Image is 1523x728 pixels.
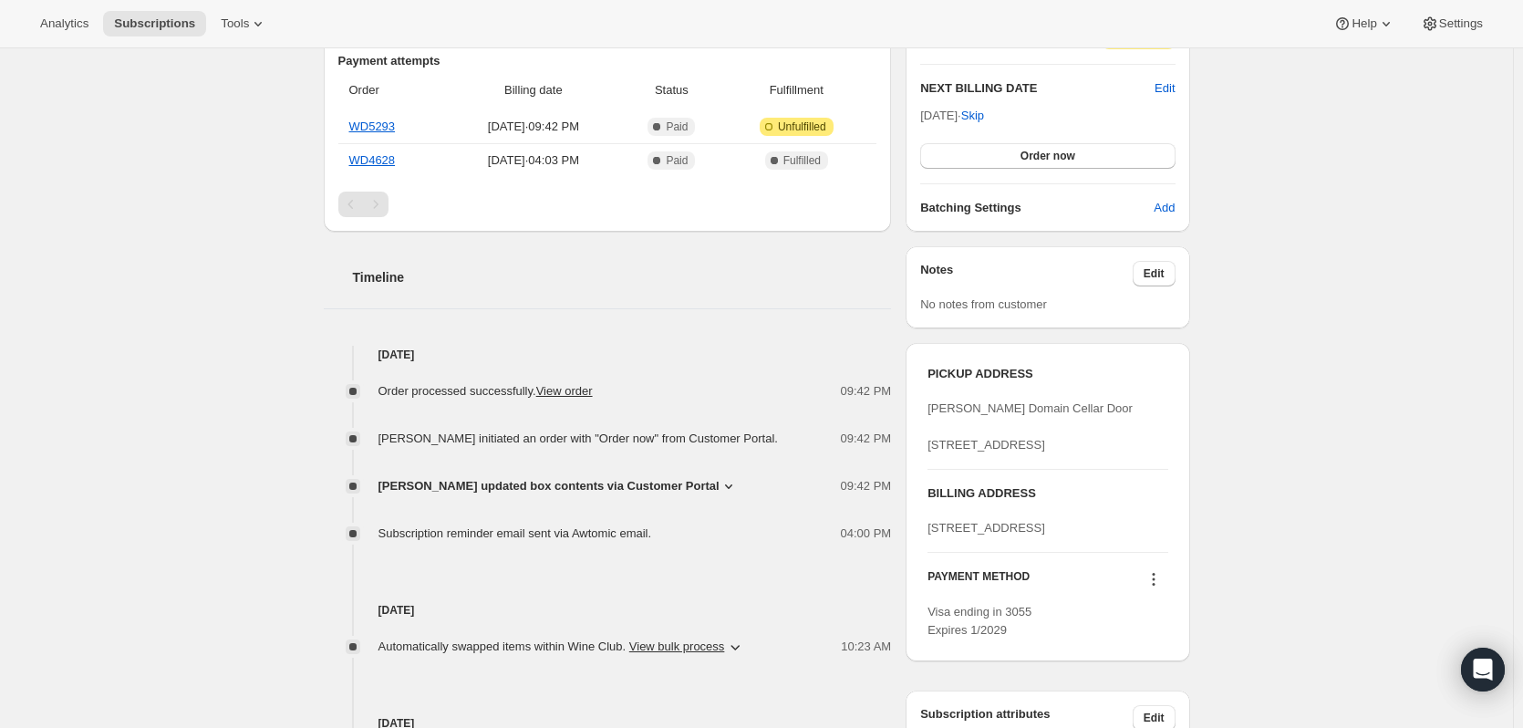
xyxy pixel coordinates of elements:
[920,199,1154,217] h6: Batching Settings
[536,384,593,398] a: View order
[353,268,892,286] h2: Timeline
[1439,16,1483,31] span: Settings
[666,153,688,168] span: Paid
[221,16,249,31] span: Tools
[927,484,1167,503] h3: BILLING ADDRESS
[783,153,821,168] span: Fulfilled
[349,120,396,133] a: WD5293
[378,638,725,656] span: Automatically swapped items within Wine Club .
[1021,149,1075,163] span: Order now
[1322,11,1405,36] button: Help
[927,365,1167,383] h3: PICKUP ADDRESS
[210,11,278,36] button: Tools
[778,120,826,134] span: Unfulfilled
[841,638,891,656] span: 10:23 AM
[451,151,616,170] span: [DATE] · 04:03 PM
[1144,266,1165,281] span: Edit
[920,261,1133,286] h3: Notes
[666,120,688,134] span: Paid
[627,81,716,99] span: Status
[927,521,1045,535] span: [STREET_ADDRESS]
[841,430,892,448] span: 09:42 PM
[920,297,1047,311] span: No notes from customer
[1155,79,1175,98] button: Edit
[378,477,738,495] button: [PERSON_NAME] updated box contents via Customer Portal
[727,81,865,99] span: Fulfillment
[29,11,99,36] button: Analytics
[338,192,877,217] nav: Pagination
[338,52,877,70] h2: Payment attempts
[103,11,206,36] button: Subscriptions
[368,632,756,661] button: Automatically swapped items within Wine Club. View bulk process
[950,101,995,130] button: Skip
[920,109,984,122] span: [DATE] ·
[378,384,593,398] span: Order processed successfully.
[629,640,725,653] button: View bulk process
[349,153,396,167] a: WD4628
[378,526,652,540] span: Subscription reminder email sent via Awtomic email.
[114,16,195,31] span: Subscriptions
[451,118,616,136] span: [DATE] · 09:42 PM
[920,79,1155,98] h2: NEXT BILLING DATE
[378,432,778,445] span: [PERSON_NAME] initiated an order with "Order now" from Customer Portal.
[1461,648,1505,692] div: Open Intercom Messenger
[1154,199,1175,217] span: Add
[927,401,1133,452] span: [PERSON_NAME] Domain Cellar Door [STREET_ADDRESS]
[1143,193,1186,223] button: Add
[1352,16,1376,31] span: Help
[841,525,892,543] span: 04:00 PM
[1133,261,1176,286] button: Edit
[1410,11,1494,36] button: Settings
[927,605,1031,637] span: Visa ending in 3055 Expires 1/2029
[927,569,1030,594] h3: PAYMENT METHOD
[324,346,892,364] h4: [DATE]
[920,143,1175,169] button: Order now
[324,601,892,619] h4: [DATE]
[961,107,984,125] span: Skip
[1144,711,1165,725] span: Edit
[40,16,88,31] span: Analytics
[841,477,892,495] span: 09:42 PM
[338,70,446,110] th: Order
[378,477,720,495] span: [PERSON_NAME] updated box contents via Customer Portal
[451,81,616,99] span: Billing date
[841,382,892,400] span: 09:42 PM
